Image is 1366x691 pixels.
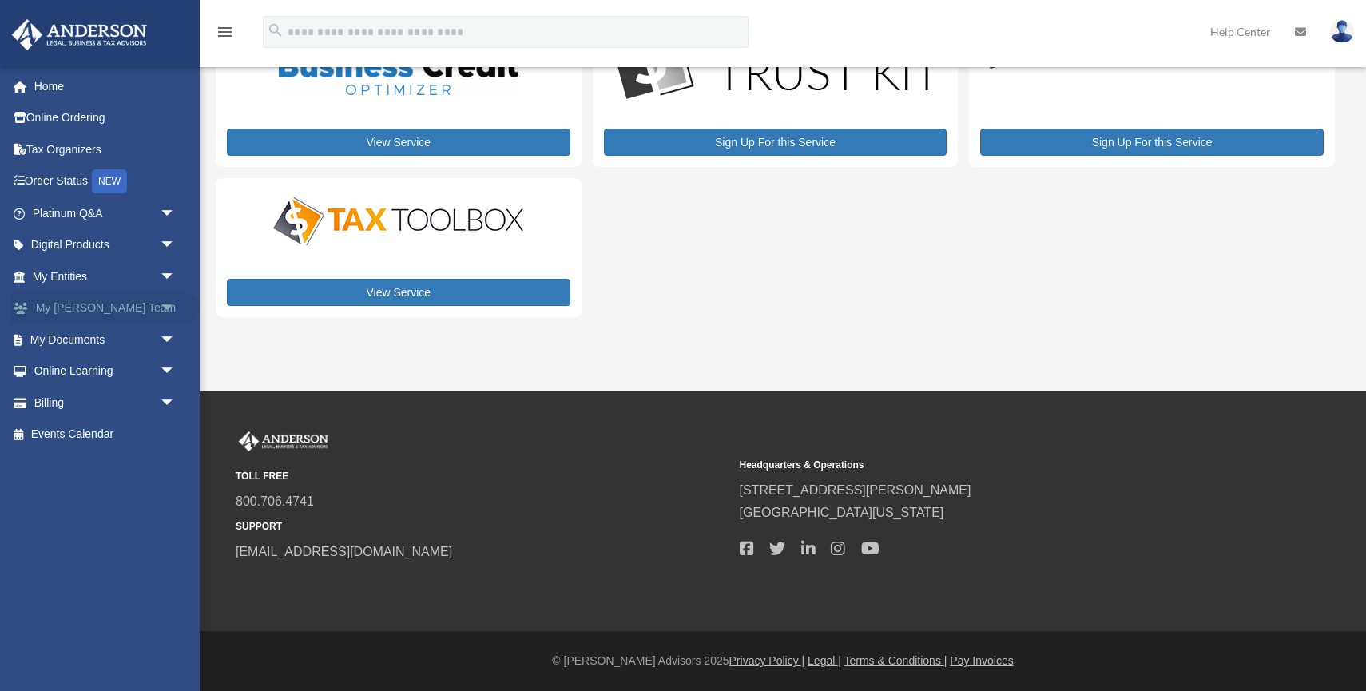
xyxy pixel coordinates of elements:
[11,70,200,102] a: Home
[227,129,570,156] a: View Service
[740,506,944,519] a: [GEOGRAPHIC_DATA][US_STATE]
[11,419,200,451] a: Events Calendar
[729,654,805,667] a: Privacy Policy |
[160,292,192,325] span: arrow_drop_down
[216,28,235,42] a: menu
[11,197,200,229] a: Platinum Q&Aarrow_drop_down
[236,518,729,535] small: SUPPORT
[267,22,284,39] i: search
[160,197,192,230] span: arrow_drop_down
[11,355,200,387] a: Online Learningarrow_drop_down
[236,431,332,452] img: Anderson Advisors Platinum Portal
[604,129,947,156] a: Sign Up For this Service
[11,102,200,134] a: Online Ordering
[160,387,192,419] span: arrow_drop_down
[236,545,452,558] a: [EMAIL_ADDRESS][DOMAIN_NAME]
[950,654,1013,667] a: Pay Invoices
[11,133,200,165] a: Tax Organizers
[980,129,1324,156] a: Sign Up For this Service
[200,651,1366,671] div: © [PERSON_NAME] Advisors 2025
[1330,20,1354,43] img: User Pic
[160,355,192,388] span: arrow_drop_down
[160,324,192,356] span: arrow_drop_down
[236,468,729,485] small: TOLL FREE
[236,494,314,508] a: 800.706.4741
[11,229,192,261] a: Digital Productsarrow_drop_down
[740,457,1233,474] small: Headquarters & Operations
[740,483,971,497] a: [STREET_ADDRESS][PERSON_NAME]
[11,292,200,324] a: My [PERSON_NAME] Teamarrow_drop_down
[216,22,235,42] i: menu
[11,165,200,198] a: Order StatusNEW
[11,260,200,292] a: My Entitiesarrow_drop_down
[7,19,152,50] img: Anderson Advisors Platinum Portal
[808,654,841,667] a: Legal |
[227,279,570,306] a: View Service
[11,324,200,355] a: My Documentsarrow_drop_down
[844,654,947,667] a: Terms & Conditions |
[160,260,192,293] span: arrow_drop_down
[11,387,200,419] a: Billingarrow_drop_down
[92,169,127,193] div: NEW
[160,229,192,262] span: arrow_drop_down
